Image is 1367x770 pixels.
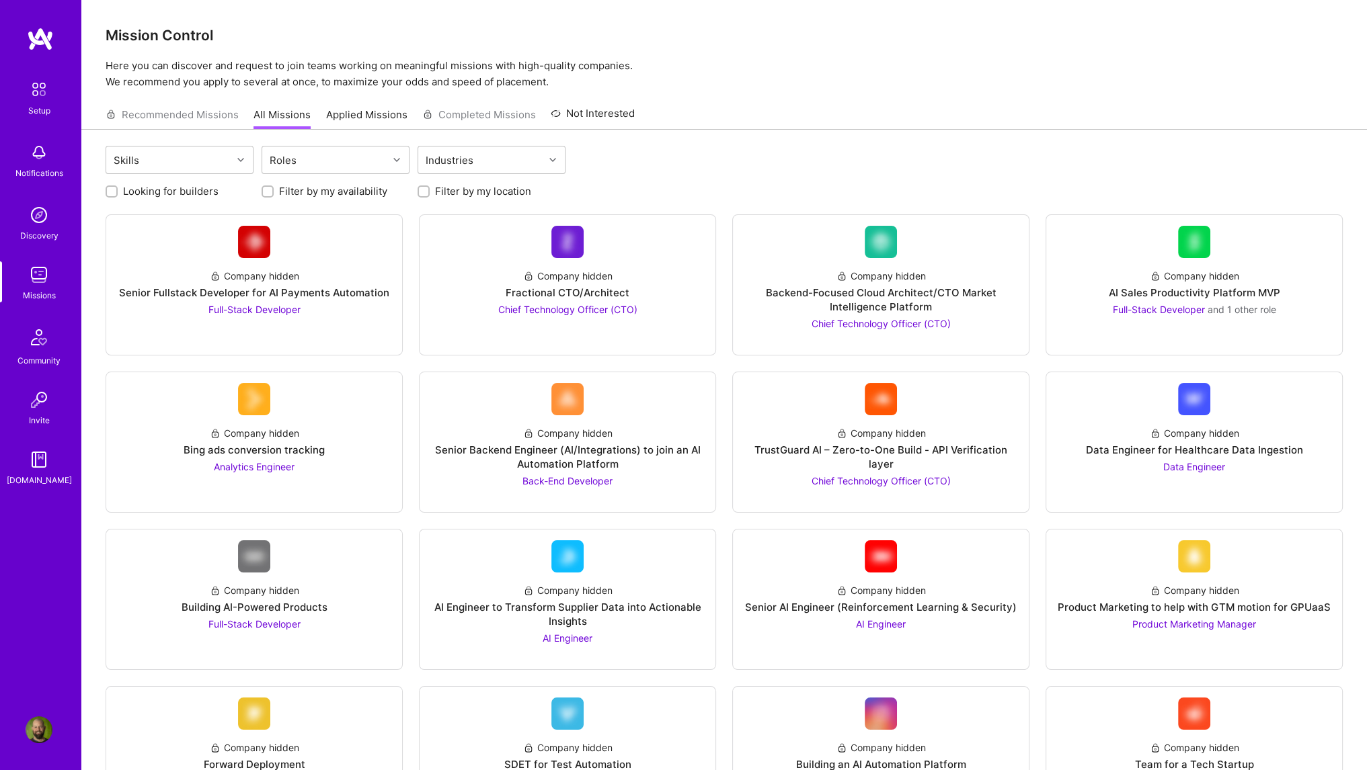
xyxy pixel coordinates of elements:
[551,226,584,258] img: Company Logo
[7,473,72,487] div: [DOMAIN_NAME]
[26,139,52,166] img: bell
[836,269,926,283] div: Company hidden
[865,540,897,572] img: Company Logo
[184,443,325,457] div: Bing ads conversion tracking
[551,105,635,130] a: Not Interested
[123,184,219,198] label: Looking for builders
[210,583,299,597] div: Company hidden
[1150,426,1239,440] div: Company hidden
[836,583,926,597] div: Company hidden
[117,383,391,501] a: Company LogoCompany hiddenBing ads conversion trackingAnalytics Engineer
[744,226,1018,344] a: Company LogoCompany hiddenBackend-Focused Cloud Architect/CTO Market Intelligence PlatformChief T...
[237,157,244,163] i: icon Chevron
[17,353,61,368] div: Community
[210,269,299,283] div: Company hidden
[1178,226,1210,258] img: Company Logo
[744,383,1018,501] a: Company LogoCompany hiddenTrustGuard AI – Zero-to-One Build - API Verification layerChief Technol...
[744,443,1018,471] div: TrustGuard AI – Zero-to-One Build - API Verification layer
[117,540,391,658] a: Company LogoCompany hiddenBuilding AI-Powered ProductsFull-Stack Developer
[210,426,299,440] div: Company hidden
[543,632,592,644] span: AI Engineer
[23,288,56,302] div: Missions
[1163,461,1225,472] span: Data Engineer
[551,540,584,572] img: Company Logo
[549,157,556,163] i: icon Chevron
[238,697,270,730] img: Company Logo
[26,202,52,228] img: discovery
[20,228,58,243] div: Discovery
[812,318,951,329] span: Chief Technology Officer (CTO)
[26,716,52,743] img: User Avatar
[279,184,387,198] label: Filter by my availability
[214,461,295,472] span: Analytics Engineer
[1178,697,1210,730] img: Company Logo
[435,184,531,198] label: Filter by my location
[27,27,54,51] img: logo
[1150,269,1239,283] div: Company hidden
[812,475,951,486] span: Chief Technology Officer (CTO)
[1057,226,1331,344] a: Company LogoCompany hiddenAI Sales Productivity Platform MVPFull-Stack Developer and 1 other role
[422,151,477,170] div: Industries
[865,697,897,730] img: Company Logo
[15,166,63,180] div: Notifications
[119,286,389,300] div: Senior Fullstack Developer for AI Payments Automation
[744,286,1018,314] div: Backend-Focused Cloud Architect/CTO Market Intelligence Platform
[1109,286,1280,300] div: AI Sales Productivity Platform MVP
[110,151,143,170] div: Skills
[1178,383,1210,415] img: Company Logo
[238,226,270,258] img: Company Logo
[1113,304,1205,315] span: Full-Stack Developer
[1058,600,1331,614] div: Product Marketing to help with GTM motion for GPUaaS
[856,618,906,630] span: AI Engineer
[523,740,613,755] div: Company hidden
[430,383,705,501] a: Company LogoCompany hiddenSenior Backend Engineer (AI/Integrations) to join an AI Automation Plat...
[523,426,613,440] div: Company hidden
[29,413,50,427] div: Invite
[551,383,584,415] img: Company Logo
[326,108,407,130] a: Applied Missions
[1150,740,1239,755] div: Company hidden
[523,269,613,283] div: Company hidden
[1132,618,1256,630] span: Product Marketing Manager
[1150,583,1239,597] div: Company hidden
[26,386,52,413] img: Invite
[523,583,613,597] div: Company hidden
[745,600,1017,614] div: Senior AI Engineer (Reinforcement Learning & Security)
[865,226,897,258] img: Company Logo
[23,321,55,353] img: Community
[522,475,613,486] span: Back-End Developer
[117,226,391,344] a: Company LogoCompany hiddenSenior Fullstack Developer for AI Payments AutomationFull-Stack Developer
[865,383,897,415] img: Company Logo
[210,740,299,755] div: Company hidden
[208,304,301,315] span: Full-Stack Developer
[22,716,56,743] a: User Avatar
[253,108,311,130] a: All Missions
[1178,540,1210,572] img: Company Logo
[25,75,53,103] img: setup
[238,540,270,572] img: Company Logo
[506,286,629,300] div: Fractional CTO/Architect
[238,383,270,415] img: Company Logo
[266,151,300,170] div: Roles
[744,540,1018,658] a: Company LogoCompany hiddenSenior AI Engineer (Reinforcement Learning & Security)AI Engineer
[1208,304,1276,315] span: and 1 other role
[26,446,52,473] img: guide book
[498,304,637,315] span: Chief Technology Officer (CTO)
[836,426,926,440] div: Company hidden
[106,27,1343,44] h3: Mission Control
[1057,383,1331,501] a: Company LogoCompany hiddenData Engineer for Healthcare Data IngestionData Engineer
[26,261,52,288] img: teamwork
[182,600,327,614] div: Building AI-Powered Products
[28,103,50,118] div: Setup
[430,443,705,471] div: Senior Backend Engineer (AI/Integrations) to join an AI Automation Platform
[430,226,705,344] a: Company LogoCompany hiddenFractional CTO/ArchitectChief Technology Officer (CTO)
[430,540,705,658] a: Company LogoCompany hiddenAI Engineer to Transform Supplier Data into Actionable InsightsAI Engineer
[208,618,301,630] span: Full-Stack Developer
[1057,540,1331,658] a: Company LogoCompany hiddenProduct Marketing to help with GTM motion for GPUaaSProduct Marketing M...
[551,697,584,730] img: Company Logo
[430,600,705,628] div: AI Engineer to Transform Supplier Data into Actionable Insights
[106,58,1343,90] p: Here you can discover and request to join teams working on meaningful missions with high-quality ...
[836,740,926,755] div: Company hidden
[1086,443,1303,457] div: Data Engineer for Healthcare Data Ingestion
[393,157,400,163] i: icon Chevron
